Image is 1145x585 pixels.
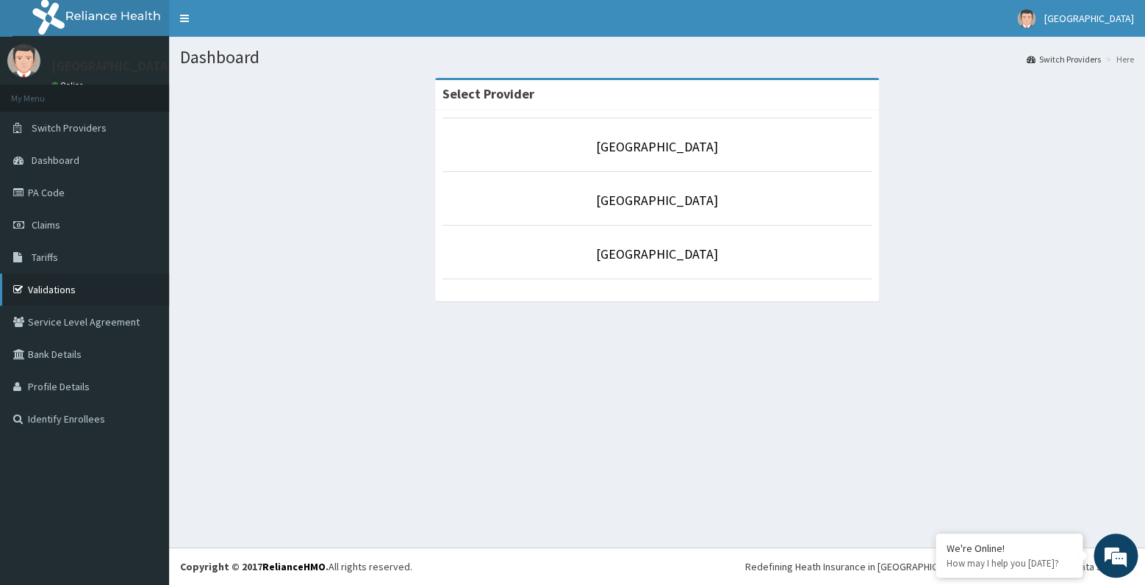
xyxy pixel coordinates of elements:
span: Switch Providers [32,121,107,134]
img: User Image [7,44,40,77]
p: How may I help you today? [947,557,1072,570]
div: Redefining Heath Insurance in [GEOGRAPHIC_DATA] using Telemedicine and Data Science! [745,559,1134,574]
p: [GEOGRAPHIC_DATA] [51,60,173,73]
span: Tariffs [32,251,58,264]
li: Here [1102,53,1134,65]
a: RelianceHMO [262,560,326,573]
a: [GEOGRAPHIC_DATA] [596,192,718,209]
strong: Select Provider [442,85,534,102]
a: Switch Providers [1027,53,1101,65]
div: We're Online! [947,542,1072,555]
a: [GEOGRAPHIC_DATA] [596,245,718,262]
a: Online [51,80,87,90]
span: Dashboard [32,154,79,167]
img: User Image [1017,10,1035,28]
a: [GEOGRAPHIC_DATA] [596,138,718,155]
span: [GEOGRAPHIC_DATA] [1044,12,1134,25]
strong: Copyright © 2017 . [180,560,329,573]
h1: Dashboard [180,48,1134,67]
footer: All rights reserved. [169,548,1145,585]
span: Claims [32,218,60,232]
